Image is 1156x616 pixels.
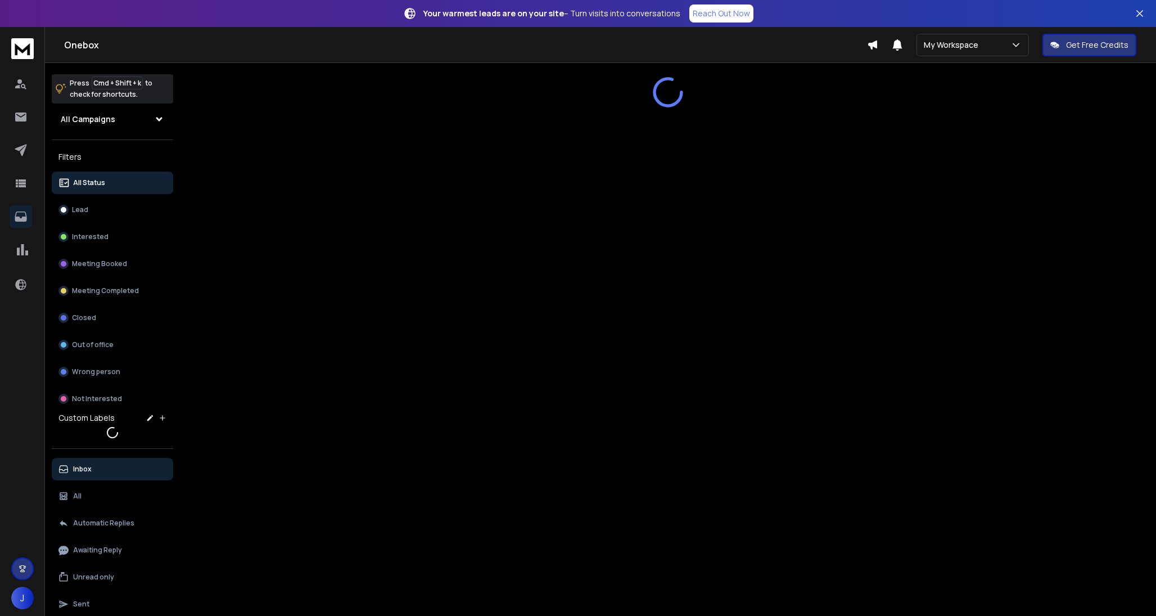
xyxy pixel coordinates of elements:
button: Wrong person [52,361,173,383]
p: My Workspace [924,39,983,51]
p: Wrong person [72,367,120,376]
p: Interested [72,232,109,241]
button: Out of office [52,334,173,356]
p: – Turn visits into conversations [423,8,680,19]
button: Not Interested [52,388,173,410]
p: Press to check for shortcuts. [70,78,152,100]
p: Awaiting Reply [73,546,122,555]
p: Inbox [73,465,92,474]
button: All Status [52,172,173,194]
button: Unread only [52,566,173,588]
button: J [11,587,34,609]
button: Get Free Credits [1042,34,1136,56]
h3: Filters [52,149,173,165]
h1: Onebox [64,38,867,52]
p: All [73,492,82,501]
a: Reach Out Now [689,5,753,23]
button: Interested [52,226,173,248]
p: Not Interested [72,394,122,403]
button: Meeting Booked [52,253,173,275]
p: Automatic Replies [73,519,134,528]
button: Meeting Completed [52,280,173,302]
p: Get Free Credits [1066,39,1128,51]
h1: All Campaigns [61,114,115,125]
p: Meeting Booked [72,259,127,268]
button: Lead [52,199,173,221]
p: Unread only [73,573,114,582]
p: Sent [73,600,89,609]
span: Cmd + Shift + k [92,77,143,89]
p: Lead [72,205,88,214]
p: Closed [72,313,96,322]
button: Automatic Replies [52,512,173,534]
p: Meeting Completed [72,286,139,295]
img: logo [11,38,34,59]
button: Inbox [52,458,173,480]
p: All Status [73,178,105,187]
h3: Custom Labels [58,412,115,424]
button: Sent [52,593,173,615]
p: Reach Out Now [693,8,750,19]
p: Out of office [72,340,114,349]
button: All Campaigns [52,108,173,131]
button: All [52,485,173,507]
button: Closed [52,307,173,329]
strong: Your warmest leads are on your site [423,8,564,19]
button: Awaiting Reply [52,539,173,561]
